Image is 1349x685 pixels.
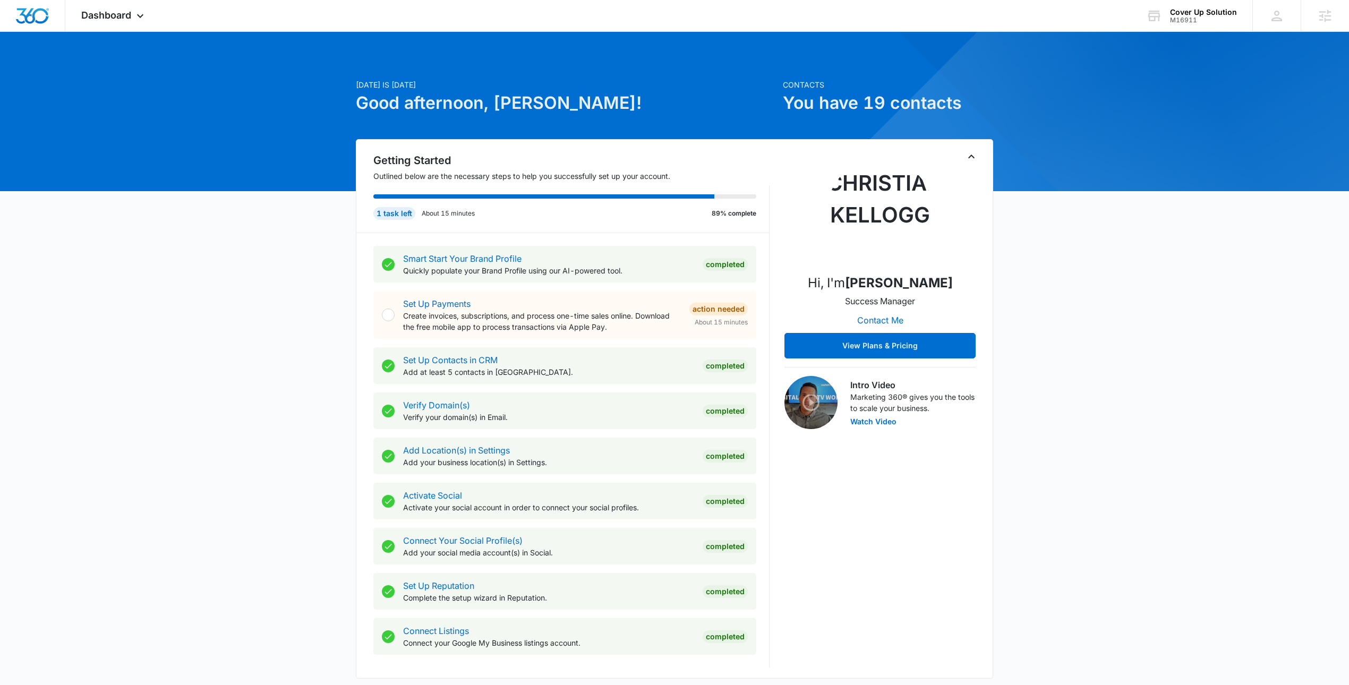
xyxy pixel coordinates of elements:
a: Connect Your Social Profile(s) [403,535,523,546]
div: Completed [703,495,748,508]
a: Smart Start Your Brand Profile [403,253,522,264]
div: Completed [703,450,748,463]
a: Set Up Payments [403,298,471,309]
div: Completed [703,405,748,417]
p: Quickly populate your Brand Profile using our AI-powered tool. [403,265,694,276]
div: 1 task left [373,207,415,220]
a: Set Up Reputation [403,580,474,591]
span: Dashboard [81,10,131,21]
p: Connect your Google My Business listings account. [403,637,694,648]
h2: Getting Started [373,152,770,168]
p: Complete the setup wizard in Reputation. [403,592,694,603]
h1: You have 19 contacts [783,90,993,116]
div: Completed [703,585,748,598]
p: Create invoices, subscriptions, and process one-time sales online. Download the free mobile app t... [403,310,681,332]
div: account id [1170,16,1237,24]
p: 89% complete [712,209,756,218]
a: Connect Listings [403,626,469,636]
button: View Plans & Pricing [784,333,976,358]
div: Completed [703,359,748,372]
div: Action Needed [689,303,748,315]
img: Intro Video [784,376,838,429]
a: Add Location(s) in Settings [403,445,510,456]
p: Hi, I'm [808,273,953,293]
p: Outlined below are the necessary steps to help you successfully set up your account. [373,170,770,182]
button: Contact Me [847,307,914,333]
p: Add your social media account(s) in Social. [403,547,694,558]
div: Completed [703,630,748,643]
a: Activate Social [403,490,462,501]
p: About 15 minutes [422,209,475,218]
button: Toggle Collapse [965,150,978,163]
p: Contacts [783,79,993,90]
strong: [PERSON_NAME] [845,275,953,290]
p: [DATE] is [DATE] [356,79,776,90]
div: account name [1170,8,1237,16]
p: Marketing 360® gives you the tools to scale your business. [850,391,976,414]
h1: Good afternoon, [PERSON_NAME]! [356,90,776,116]
button: Watch Video [850,418,897,425]
h3: Intro Video [850,379,976,391]
a: Set Up Contacts in CRM [403,355,498,365]
img: Christian Kellogg [827,159,933,265]
a: Verify Domain(s) [403,400,470,410]
p: Add your business location(s) in Settings. [403,457,694,468]
p: Verify your domain(s) in Email. [403,412,694,423]
div: Completed [703,540,748,553]
p: Activate your social account in order to connect your social profiles. [403,502,694,513]
p: Success Manager [845,295,915,307]
div: Completed [703,258,748,271]
span: About 15 minutes [695,318,748,327]
p: Add at least 5 contacts in [GEOGRAPHIC_DATA]. [403,366,694,378]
